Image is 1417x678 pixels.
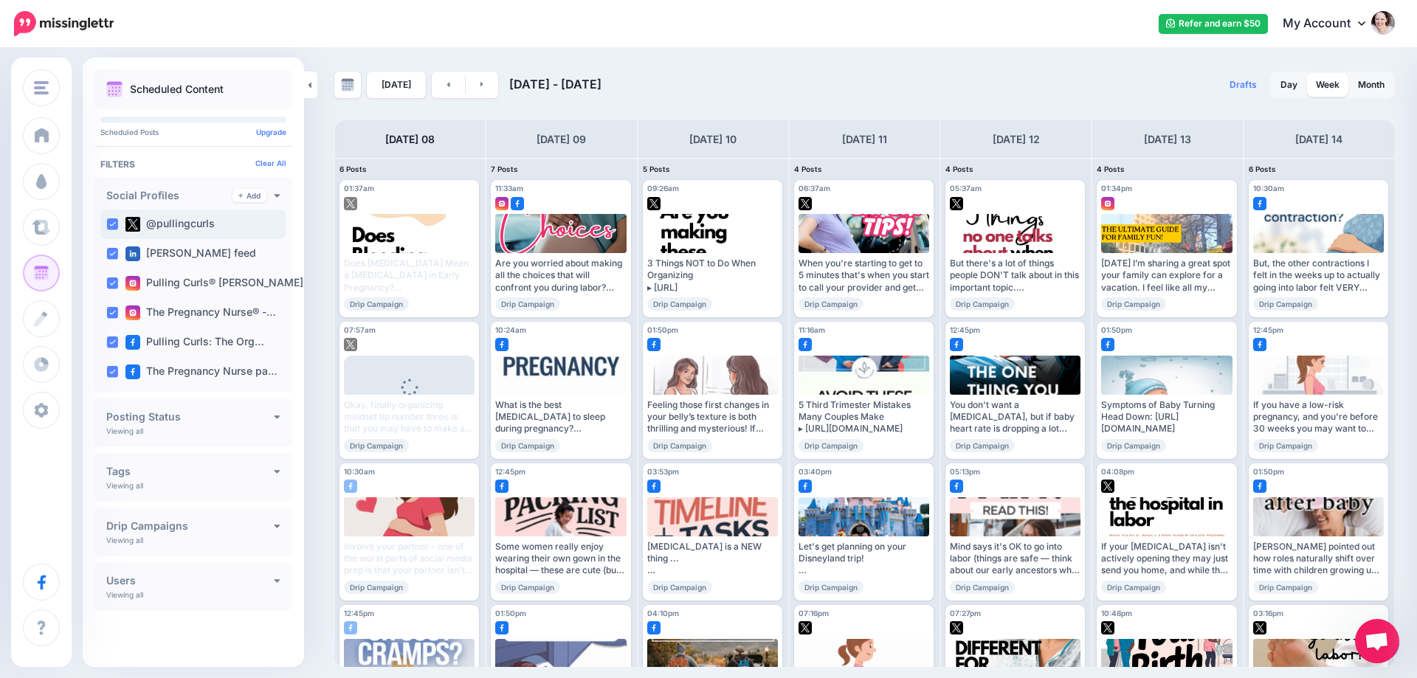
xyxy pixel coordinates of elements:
[689,131,737,148] h4: [DATE] 10
[1101,480,1114,493] img: twitter-square.png
[647,439,712,452] span: Drip Campaign
[1253,467,1284,476] span: 01:50pm
[799,439,863,452] span: Drip Campaign
[1253,297,1318,311] span: Drip Campaign
[647,541,778,577] div: [MEDICAL_DATA] is a NEW thing ... Read more 👉 [URL]
[367,72,426,98] a: [DATE]
[1101,297,1166,311] span: Drip Campaign
[125,217,215,232] label: @pullingcurls
[125,364,140,379] img: facebook-square.png
[344,325,376,334] span: 07:57am
[537,131,586,148] h4: [DATE] 09
[1253,609,1283,618] span: 03:16pm
[232,189,266,202] a: Add
[647,621,661,634] img: facebook-square.png
[799,480,812,493] img: facebook-square.png
[647,581,712,594] span: Drip Campaign
[106,190,232,201] h4: Social Profiles
[495,184,523,193] span: 11:33am
[842,131,887,148] h4: [DATE] 11
[1144,131,1191,148] h4: [DATE] 13
[256,128,286,136] a: Upgrade
[344,297,409,311] span: Drip Campaign
[799,257,929,294] div: When you're starting to get to 5 minutes that's when you start to call your provider and get some...
[1253,581,1318,594] span: Drip Campaign
[647,609,679,618] span: 04:10pm
[344,541,475,577] div: Involve your partner - one of the worst parts of social media prep is that your partner isn't doi...
[125,335,264,350] label: Pulling Curls: The Org…
[495,338,508,351] img: facebook-square.png
[495,541,626,577] div: Some women really enjoy wearing their own gown in the hospital — these are cute (but we totally p...
[344,609,374,618] span: 12:45pm
[509,77,601,91] span: [DATE] - [DATE]
[945,165,973,173] span: 4 Posts
[1253,480,1266,493] img: facebook-square.png
[1221,72,1266,98] a: Drafts
[950,480,963,493] img: facebook-square.png
[1307,73,1348,97] a: Week
[799,621,812,634] img: twitter-square.png
[799,581,863,594] span: Drip Campaign
[950,439,1015,452] span: Drip Campaign
[950,399,1080,435] div: You don't want a [MEDICAL_DATA], but if baby heart rate is dropping a lot during your labor — wou...
[344,257,475,294] div: Does [MEDICAL_DATA] Mean a [MEDICAL_DATA] in Early Pregnancy? ▸ [URL][DOMAIN_NAME]
[1159,14,1268,34] a: Refer and earn $50
[950,184,982,193] span: 05:37am
[495,621,508,634] img: facebook-square.png
[950,325,980,334] span: 12:45pm
[1253,541,1384,577] div: [PERSON_NAME] pointed out how roles naturally shift over time with children growing up, like when...
[344,480,357,493] img: facebook-square.png
[106,481,143,490] p: Viewing all
[344,621,357,634] img: facebook-square.png
[125,276,316,291] label: Pulling Curls® [PERSON_NAME] …
[344,184,374,193] span: 01:37am
[106,536,143,544] p: Viewing all
[993,131,1040,148] h4: [DATE] 12
[1253,257,1384,294] div: But, the other contractions I felt in the weeks up to actually going into labor felt VERY similar...
[100,128,286,136] p: Scheduled Posts
[950,467,980,476] span: 05:13pm
[647,184,679,193] span: 09:26am
[1253,439,1318,452] span: Drip Campaign
[1101,399,1232,435] div: Symptoms of Baby Turning Head Down: [URL][DOMAIN_NAME]
[647,197,661,210] img: twitter-square.png
[34,81,49,94] img: menu.png
[1253,621,1266,634] img: twitter-square.png
[1253,197,1266,210] img: facebook-square.png
[1101,257,1232,294] div: [DATE] I’m sharing a great spot your family can explore for a vacation. I feel like all my friend...
[647,467,679,476] span: 03:53pm
[799,184,830,193] span: 06:37am
[1097,165,1125,173] span: 4 Posts
[125,305,276,320] label: The Pregnancy Nurse® -…
[1101,541,1232,577] div: If your [MEDICAL_DATA] isn't actively opening they may just send you home, and while that isn't t...
[495,439,560,452] span: Drip Campaign
[1101,338,1114,351] img: facebook-square.png
[794,165,822,173] span: 4 Posts
[799,541,929,577] div: Let's get planning on your Disneyland trip! Read more 👉 [URL]
[495,480,508,493] img: facebook-square.png
[495,399,626,435] div: What is the best [MEDICAL_DATA] to sleep during pregnancy? Read the full article: Is it OK to Sle...
[106,426,143,435] p: Viewing all
[1101,439,1166,452] span: Drip Campaign
[130,84,224,94] p: Scheduled Content
[647,480,661,493] img: facebook-square.png
[125,305,140,320] img: instagram-square.png
[344,338,357,351] img: twitter-square.png
[495,325,526,334] span: 10:24am
[1268,6,1395,42] a: My Account
[344,439,409,452] span: Drip Campaign
[1272,73,1306,97] a: Day
[14,11,114,36] img: Missinglettr
[643,165,670,173] span: 5 Posts
[1101,467,1134,476] span: 04:08pm
[1230,80,1257,89] span: Drafts
[389,378,430,417] div: Loading
[799,467,832,476] span: 03:40pm
[106,466,274,477] h4: Tags
[950,338,963,351] img: facebook-square.png
[106,412,274,422] h4: Posting Status
[799,338,812,351] img: facebook-square.png
[495,581,560,594] span: Drip Campaign
[1101,609,1132,618] span: 10:48pm
[1349,73,1393,97] a: Month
